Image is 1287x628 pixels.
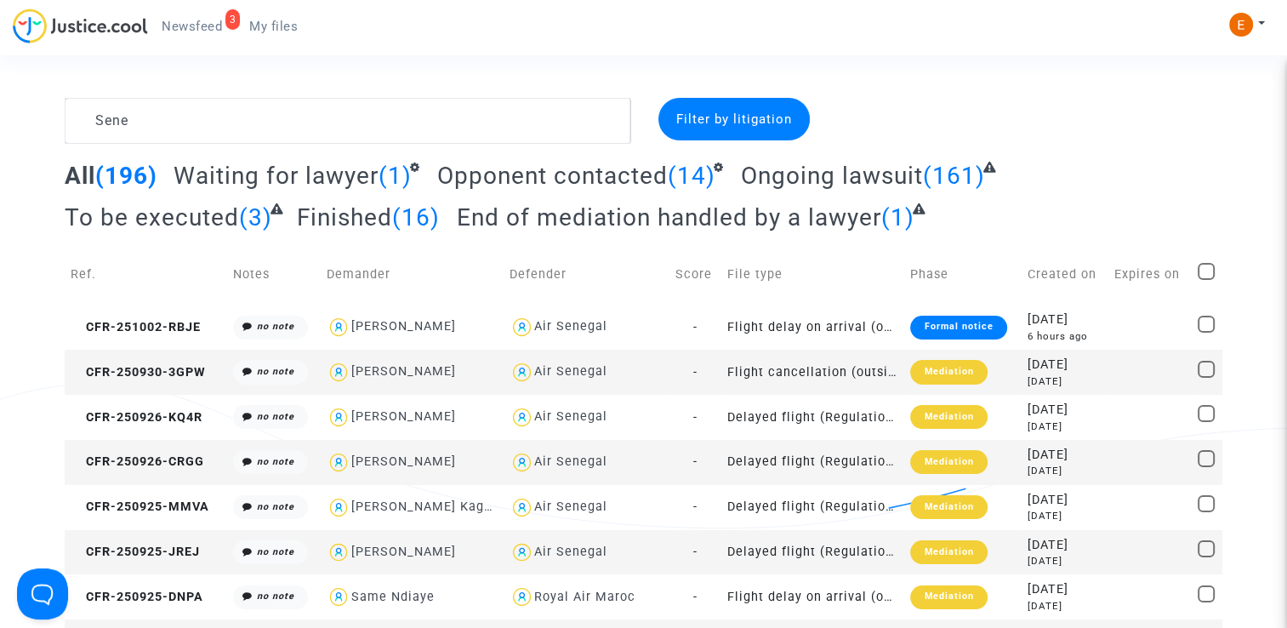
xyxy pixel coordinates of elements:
[327,405,351,430] img: icon-user.svg
[1027,491,1102,510] div: [DATE]
[693,500,698,514] span: -
[910,316,1006,340] div: Formal notice
[534,319,607,334] div: Air Senegal
[17,568,68,619] iframe: Help Scout Beacon - Open
[71,365,206,380] span: CFR-250930-3GPW
[225,9,241,30] div: 3
[379,162,412,190] span: (1)
[257,411,294,422] i: no note
[13,9,148,43] img: jc-logo.svg
[350,409,455,424] div: [PERSON_NAME]
[162,19,222,34] span: Newsfeed
[693,454,698,469] span: -
[1027,580,1102,599] div: [DATE]
[534,409,607,424] div: Air Senegal
[71,590,203,604] span: CFR-250925-DNPA
[534,364,607,379] div: Air Senegal
[1027,374,1102,389] div: [DATE]
[740,162,922,190] span: Ongoing lawsuit
[534,454,607,469] div: Air Senegal
[693,590,698,604] span: -
[721,395,904,440] td: Delayed flight (Regulation EC 261/2004)
[65,203,239,231] span: To be executed
[71,545,200,559] span: CFR-250925-JREJ
[510,360,534,385] img: icon-user.svg
[910,585,987,609] div: Mediation
[693,320,698,334] span: -
[510,540,534,565] img: icon-user.svg
[904,244,1021,305] td: Phase
[693,410,698,425] span: -
[1027,401,1102,420] div: [DATE]
[676,111,792,127] span: Filter by litigation
[71,500,209,514] span: CFR-250925-MMVA
[392,203,440,231] span: (16)
[534,590,635,604] div: Royal Air Maroc
[257,321,294,332] i: no note
[693,545,698,559] span: -
[297,203,392,231] span: Finished
[148,14,236,39] a: 3Newsfeed
[721,350,904,395] td: Flight cancellation (outside of EU - Montreal Convention)
[1027,554,1102,568] div: [DATE]
[257,456,294,467] i: no note
[457,203,881,231] span: End of mediation handled by a lawyer
[327,450,351,475] img: icon-user.svg
[881,203,914,231] span: (1)
[510,495,534,520] img: icon-user.svg
[257,501,294,512] i: no note
[71,454,204,469] span: CFR-250926-CRGG
[721,485,904,530] td: Delayed flight (Regulation EC 261/2004)
[910,540,987,564] div: Mediation
[910,450,987,474] div: Mediation
[721,574,904,619] td: Flight delay on arrival (outside of EU - Montreal Convention)
[1027,356,1102,374] div: [DATE]
[510,585,534,609] img: icon-user.svg
[236,14,311,39] a: My files
[721,244,904,305] td: File type
[257,546,294,557] i: no note
[1027,509,1102,523] div: [DATE]
[922,162,984,190] span: (161)
[71,320,201,334] span: CFR-251002-RBJE
[1021,244,1108,305] td: Created on
[327,495,351,520] img: icon-user.svg
[239,203,272,231] span: (3)
[510,315,534,340] img: icon-user.svg
[1027,329,1102,344] div: 6 hours ago
[257,591,294,602] i: no note
[327,540,351,565] img: icon-user.svg
[257,366,294,377] i: no note
[504,244,669,305] td: Defender
[95,162,157,190] span: (196)
[174,162,379,190] span: Waiting for lawyer
[1027,311,1102,329] div: [DATE]
[510,450,534,475] img: icon-user.svg
[71,410,202,425] span: CFR-250926-KQ4R
[350,590,434,604] div: Same Ndiaye
[1027,420,1102,434] div: [DATE]
[65,244,228,305] td: Ref.
[721,440,904,485] td: Delayed flight (Regulation EC 261/2004)
[534,545,607,559] div: Air Senegal
[910,360,987,384] div: Mediation
[350,545,455,559] div: [PERSON_NAME]
[510,405,534,430] img: icon-user.svg
[668,162,715,190] span: (14)
[721,305,904,350] td: Flight delay on arrival (outside of EU - Montreal Convention)
[910,405,987,429] div: Mediation
[1027,536,1102,555] div: [DATE]
[249,19,298,34] span: My files
[693,365,698,380] span: -
[437,162,668,190] span: Opponent contacted
[350,500,498,514] div: [PERSON_NAME] Kagny
[227,244,320,305] td: Notes
[1027,446,1102,465] div: [DATE]
[321,244,504,305] td: Demander
[1108,244,1192,305] td: Expires on
[1229,13,1253,37] img: ACg8ocIeiFvHKe4dA5oeRFd_CiCnuxWUEc1A2wYhRJE3TTWt=s96-c
[910,495,987,519] div: Mediation
[1027,464,1102,478] div: [DATE]
[350,454,455,469] div: [PERSON_NAME]
[534,500,607,514] div: Air Senegal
